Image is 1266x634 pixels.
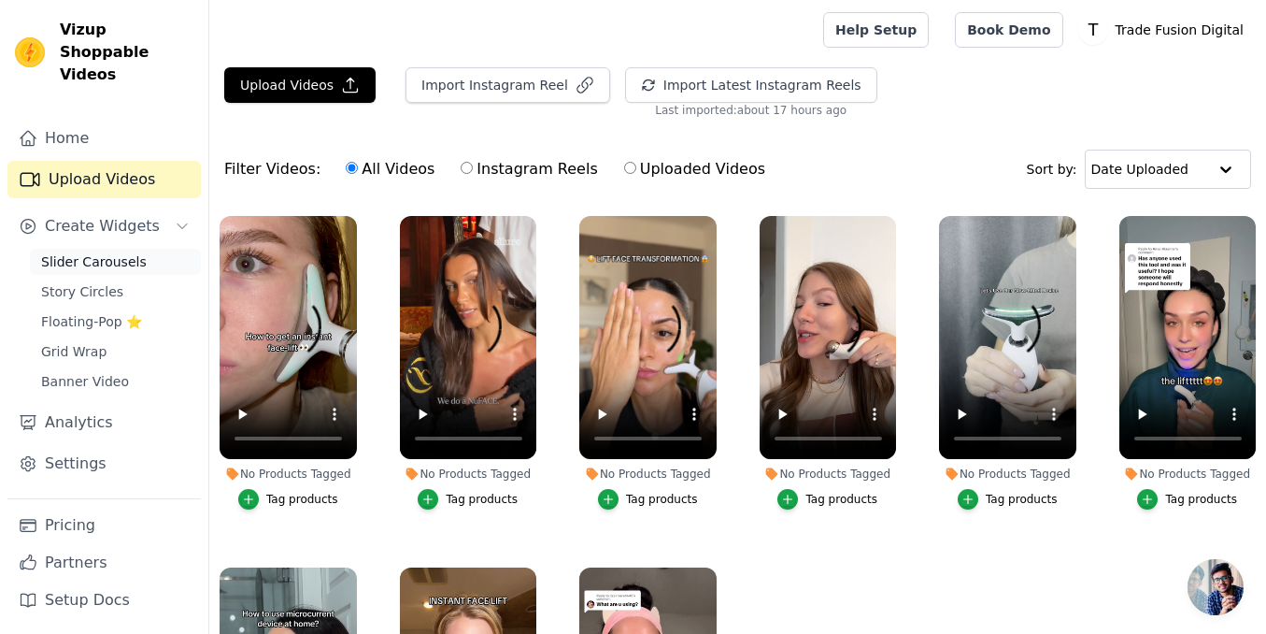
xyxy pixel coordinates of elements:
[60,19,193,86] span: Vizup Shoppable Videos
[30,368,201,395] a: Banner Video
[623,157,766,181] label: Uploaded Videos
[1119,467,1257,482] div: No Products Tagged
[30,279,201,305] a: Story Circles
[7,582,201,619] a: Setup Docs
[1188,559,1244,615] a: Open chat
[41,342,107,361] span: Grid Wrap
[626,492,698,507] div: Tag products
[405,67,610,103] button: Import Instagram Reel
[939,467,1076,482] div: No Products Tagged
[41,252,147,271] span: Slider Carousels
[955,12,1062,48] a: Book Demo
[346,162,358,174] input: All Videos
[7,544,201,582] a: Partners
[41,282,123,301] span: Story Circles
[579,467,717,482] div: No Products Tagged
[1137,489,1237,510] button: Tag products
[1108,13,1251,47] p: Trade Fusion Digital
[1027,150,1252,189] div: Sort by:
[220,467,357,482] div: No Products Tagged
[7,507,201,544] a: Pricing
[625,67,877,103] button: Import Latest Instagram Reels
[460,157,598,181] label: Instagram Reels
[224,67,376,103] button: Upload Videos
[624,162,636,174] input: Uploaded Videos
[345,157,435,181] label: All Videos
[760,467,897,482] div: No Products Tagged
[45,215,160,238] span: Create Widgets
[7,161,201,198] a: Upload Videos
[446,492,518,507] div: Tag products
[7,404,201,441] a: Analytics
[266,492,338,507] div: Tag products
[958,489,1058,510] button: Tag products
[461,162,473,174] input: Instagram Reels
[15,37,45,67] img: Vizup
[7,445,201,483] a: Settings
[777,489,877,510] button: Tag products
[1078,13,1251,47] button: T Trade Fusion Digital
[7,120,201,157] a: Home
[400,467,537,482] div: No Products Tagged
[1165,492,1237,507] div: Tag products
[598,489,698,510] button: Tag products
[30,309,201,335] a: Floating-Pop ⭐
[30,339,201,365] a: Grid Wrap
[655,103,846,118] span: Last imported: about 17 hours ago
[30,249,201,275] a: Slider Carousels
[41,372,129,391] span: Banner Video
[1087,21,1098,39] text: T
[823,12,929,48] a: Help Setup
[7,208,201,245] button: Create Widgets
[224,148,775,191] div: Filter Videos:
[238,489,338,510] button: Tag products
[41,312,142,331] span: Floating-Pop ⭐
[418,489,518,510] button: Tag products
[805,492,877,507] div: Tag products
[986,492,1058,507] div: Tag products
